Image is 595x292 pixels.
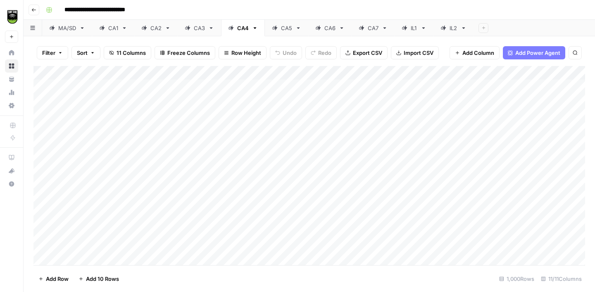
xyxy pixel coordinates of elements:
a: CA3 [178,20,221,36]
span: Add Column [462,49,494,57]
span: Freeze Columns [167,49,210,57]
button: 11 Columns [104,46,151,59]
a: CA1 [92,20,134,36]
a: CA6 [308,20,352,36]
span: 11 Columns [117,49,146,57]
span: Redo [318,49,331,57]
a: CA4 [221,20,265,36]
span: Sort [77,49,88,57]
a: IL1 [395,20,433,36]
div: MA/SD [58,24,76,32]
a: Home [5,46,18,59]
button: Filter [37,46,68,59]
span: Export CSV [353,49,382,57]
div: CA3 [194,24,205,32]
span: Add 10 Rows [86,275,119,283]
a: CA2 [134,20,178,36]
a: Browse [5,59,18,73]
div: CA6 [324,24,336,32]
button: Export CSV [340,46,388,59]
span: Row Height [231,49,261,57]
div: 1,000 Rows [496,272,538,285]
a: AirOps Academy [5,151,18,164]
img: Turf Tank - Data Team Logo [5,9,20,24]
a: Usage [5,86,18,99]
span: Add Power Agent [515,49,560,57]
a: MA/SD [42,20,92,36]
button: Add Row [33,272,74,285]
div: 11/11 Columns [538,272,585,285]
button: Sort [71,46,100,59]
button: Help + Support [5,177,18,191]
div: CA7 [368,24,378,32]
span: Undo [283,49,297,57]
div: CA5 [281,24,292,32]
div: CA1 [108,24,118,32]
button: Freeze Columns [155,46,215,59]
span: Filter [42,49,55,57]
a: Your Data [5,73,18,86]
a: CA5 [265,20,308,36]
a: Settings [5,99,18,112]
a: IL2 [433,20,474,36]
span: Add Row [46,275,69,283]
button: Redo [305,46,337,59]
button: Workspace: Turf Tank - Data Team [5,7,18,27]
div: CA4 [237,24,249,32]
button: Undo [270,46,302,59]
div: CA2 [150,24,162,32]
button: Import CSV [391,46,439,59]
button: Row Height [219,46,267,59]
a: CA7 [352,20,395,36]
button: Add 10 Rows [74,272,124,285]
div: IL2 [450,24,457,32]
div: What's new? [5,165,18,177]
button: What's new? [5,164,18,177]
button: Add Column [450,46,500,59]
span: Import CSV [404,49,433,57]
div: IL1 [411,24,417,32]
button: Add Power Agent [503,46,565,59]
